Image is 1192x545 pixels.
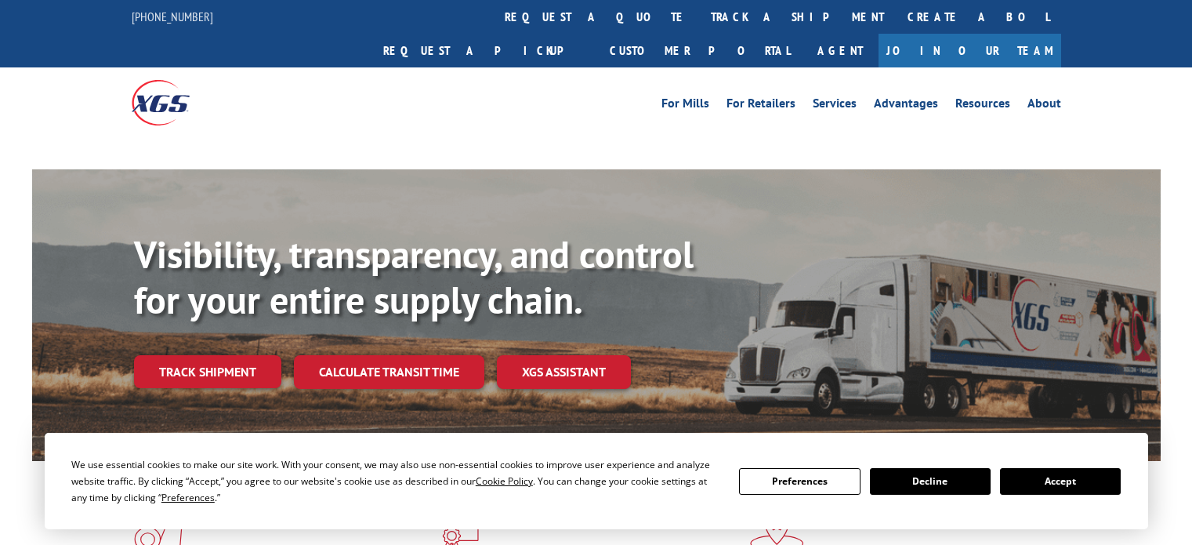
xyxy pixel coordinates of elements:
[45,433,1148,529] div: Cookie Consent Prompt
[661,97,709,114] a: For Mills
[161,491,215,504] span: Preferences
[813,97,857,114] a: Services
[879,34,1061,67] a: Join Our Team
[294,355,484,389] a: Calculate transit time
[726,97,795,114] a: For Retailers
[1027,97,1061,114] a: About
[874,97,938,114] a: Advantages
[739,468,860,495] button: Preferences
[1000,468,1121,495] button: Accept
[802,34,879,67] a: Agent
[870,468,991,495] button: Decline
[955,97,1010,114] a: Resources
[71,456,720,506] div: We use essential cookies to make our site work. With your consent, we may also use non-essential ...
[132,9,213,24] a: [PHONE_NUMBER]
[497,355,631,389] a: XGS ASSISTANT
[476,474,533,488] span: Cookie Policy
[134,230,694,324] b: Visibility, transparency, and control for your entire supply chain.
[371,34,598,67] a: Request a pickup
[598,34,802,67] a: Customer Portal
[134,355,281,388] a: Track shipment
